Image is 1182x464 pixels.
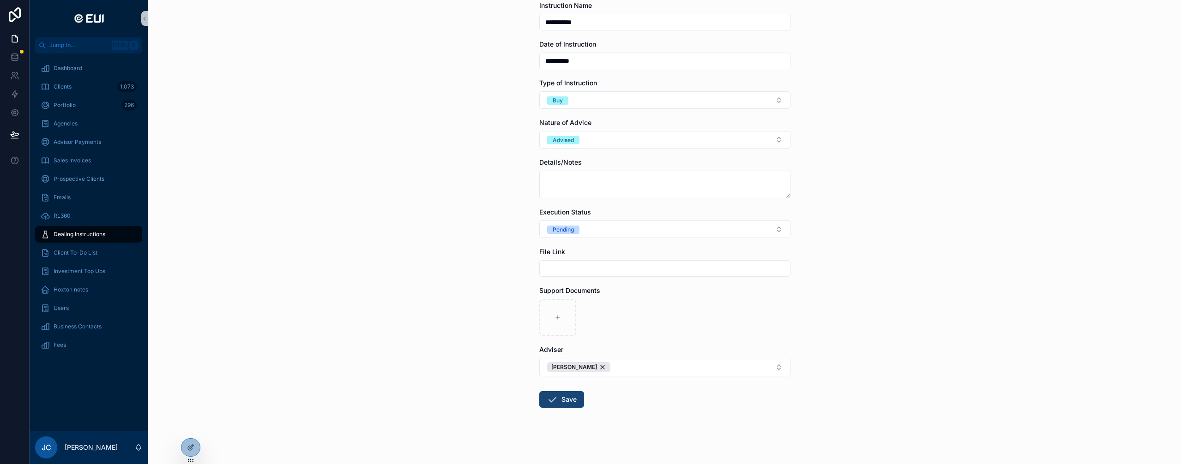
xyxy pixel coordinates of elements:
[539,286,600,294] span: Support Documents
[539,91,790,109] button: Select Button
[71,11,107,26] img: App logo
[35,37,142,54] button: Jump to...CtrlK
[54,249,97,256] span: Client To-Do List
[35,226,142,243] a: Dealing Instructions
[539,119,591,126] span: Nature of Advice
[54,286,88,293] span: Hoxton notes
[35,281,142,298] a: Hoxton notes
[35,78,142,95] a: Clients1,073
[54,120,78,127] span: Agencies
[30,54,148,365] div: scrollable content
[553,136,574,144] div: Advised
[539,345,563,353] span: Adviser
[54,323,102,330] span: Business Contacts
[539,131,790,149] button: Select Button
[35,134,142,150] a: Advisor Payments
[54,304,69,312] span: Users
[539,79,597,87] span: Type of Instruction
[539,248,565,256] span: File Link
[539,391,584,408] button: Save
[539,40,596,48] span: Date of Instruction
[54,268,105,275] span: Investment Top Ups
[35,152,142,169] a: Sales Invoices
[54,231,105,238] span: Dealing Instructions
[54,65,82,72] span: Dashboard
[35,208,142,224] a: RL360
[35,97,142,113] a: Portfolio296
[121,100,137,111] div: 296
[54,194,71,201] span: Emails
[539,220,790,238] button: Select Button
[539,158,582,166] span: Details/Notes
[54,101,76,109] span: Portfolio
[42,442,51,453] span: JC
[35,300,142,316] a: Users
[35,337,142,353] a: Fees
[54,341,66,349] span: Fees
[49,42,108,49] span: Jump to...
[65,443,118,452] p: [PERSON_NAME]
[112,41,128,50] span: Ctrl
[54,175,104,183] span: Prospective Clients
[547,362,610,372] button: Unselect 17
[117,81,137,92] div: 1,073
[551,363,597,371] span: [PERSON_NAME]
[35,171,142,187] a: Prospective Clients
[54,83,72,90] span: Clients
[130,42,138,49] span: K
[539,208,591,216] span: Execution Status
[35,263,142,280] a: Investment Top Ups
[54,157,91,164] span: Sales Invoices
[54,138,101,146] span: Advisor Payments
[35,60,142,77] a: Dashboard
[553,226,574,234] div: Pending
[539,358,790,376] button: Select Button
[35,318,142,335] a: Business Contacts
[553,96,563,105] div: Buy
[35,244,142,261] a: Client To-Do List
[539,1,592,9] span: Instruction Name
[35,189,142,206] a: Emails
[54,212,71,220] span: RL360
[35,115,142,132] a: Agencies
